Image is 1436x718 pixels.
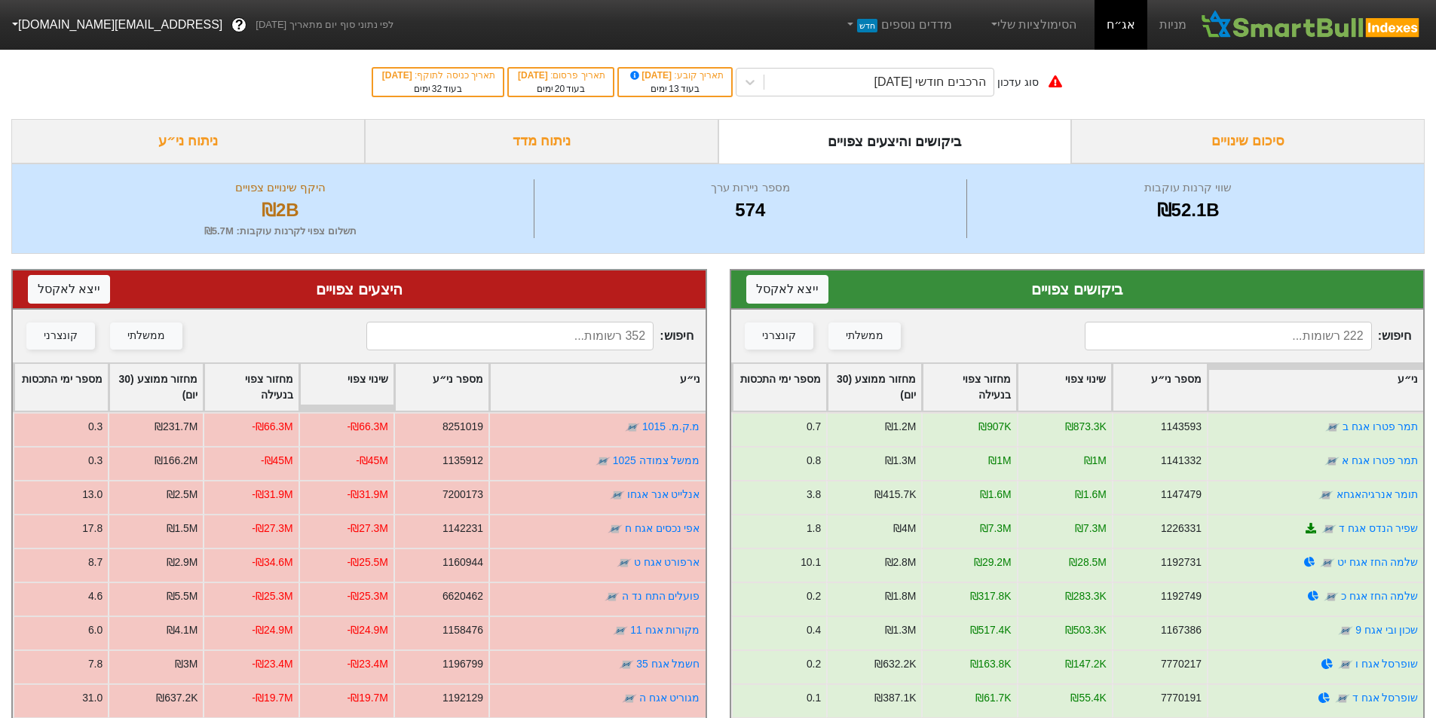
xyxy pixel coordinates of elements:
button: ממשלתי [828,322,901,350]
div: 1141332 [1160,453,1201,469]
div: 0.2 [806,656,820,672]
div: מספר ניירות ערך [538,179,963,197]
div: תאריך כניסה לתוקף : [381,69,495,82]
img: tase link [1321,521,1336,536]
a: הסימולציות שלי [982,10,1083,40]
div: -₪66.3M [348,419,388,435]
div: ₪231.7M [155,419,197,435]
div: ₪1.3M [884,622,916,638]
a: תומר אנרגיהאגחא [1336,488,1418,500]
div: -₪24.9M [348,622,388,638]
div: 6620462 [442,588,483,604]
div: -₪66.3M [252,419,292,435]
img: tase link [608,521,623,536]
div: ניתוח מדד [365,119,718,163]
img: tase link [613,623,628,638]
span: לפי נתוני סוף יום מתאריך [DATE] [256,17,393,32]
div: ₪29.2M [973,555,1011,570]
div: ₪907K [978,419,1011,435]
div: Toggle SortBy [923,364,1016,411]
div: 6.0 [88,622,103,638]
div: ₪7.3M [1074,521,1106,536]
img: SmartBull [1199,10,1424,40]
img: tase link [1324,420,1340,435]
div: 7770217 [1160,656,1201,672]
div: Toggle SortBy [1018,364,1111,411]
div: 31.0 [82,690,103,706]
a: מגוריט אגח ה [639,692,700,704]
div: ₪3M [175,656,197,672]
img: tase link [1324,454,1339,469]
div: ₪415.7K [874,487,916,503]
div: ₪55.4K [1070,690,1106,706]
div: ₪1.6M [979,487,1011,503]
div: ₪517.4K [969,622,1011,638]
div: ₪5.5M [167,588,198,604]
img: tase link [596,454,611,469]
img: tase link [605,589,620,604]
div: 0.1 [806,690,820,706]
div: -₪27.3M [252,521,292,536]
span: חדש [857,19,877,32]
button: ייצא לאקסל [746,275,828,304]
a: שכון ובי אגח 9 [1355,624,1418,636]
span: [DATE] [382,70,415,81]
div: ₪1.2M [884,419,916,435]
div: 10.1 [801,555,821,570]
img: tase link [619,657,634,672]
a: מדדים נוספיםחדש [838,10,958,40]
div: Toggle SortBy [300,364,393,411]
div: היצעים צפויים [28,278,690,301]
div: -₪25.3M [348,588,388,604]
div: 4.6 [88,588,103,604]
a: שופרסל אגח ו [1355,658,1418,670]
a: אפי נכסים אגח ח [625,522,700,534]
div: 1192749 [1160,588,1201,604]
div: 7.8 [88,656,103,672]
div: קונצרני [762,328,796,344]
div: ₪1.6M [1074,487,1106,503]
div: ₪2.9M [167,555,198,570]
div: ₪283.3K [1064,588,1106,604]
div: ₪28.5M [1069,555,1107,570]
div: ₪873.3K [1064,419,1106,435]
div: -₪27.3M [348,521,388,536]
div: 7200173 [442,487,483,503]
div: תאריך קובע : [626,69,724,82]
span: 20 [555,84,565,94]
div: 3.8 [806,487,820,503]
span: 32 [432,84,442,94]
img: tase link [622,691,637,706]
div: ₪4M [893,521,916,536]
div: 7770191 [1160,690,1201,706]
div: ניתוח ני״ע [11,119,365,163]
div: ₪166.2M [155,453,197,469]
div: -₪19.7M [348,690,388,706]
div: ₪503.3K [1064,622,1106,638]
img: tase link [1337,657,1352,672]
div: ממשלתי [127,328,165,344]
div: הרכבים חודשי [DATE] [874,73,986,91]
span: [DATE] [628,70,675,81]
a: אנלייט אנר אגחו [627,488,700,500]
div: Toggle SortBy [828,364,921,411]
div: -₪31.9M [252,487,292,503]
input: 352 רשומות... [366,322,654,350]
div: 0.3 [88,453,103,469]
div: ₪637.2K [156,690,197,706]
div: תשלום צפוי לקרנות עוקבות : ₪5.7M [31,224,530,239]
div: ₪163.8K [969,656,1011,672]
div: ₪4.1M [167,622,198,638]
div: 1158476 [442,622,483,638]
button: קונצרני [26,322,95,350]
div: Toggle SortBy [14,364,108,411]
div: Toggle SortBy [109,364,203,411]
div: -₪23.4M [252,656,292,672]
div: 1142231 [442,521,483,536]
div: ביקושים והיצעים צפויים [718,119,1072,163]
img: tase link [1318,487,1333,503]
div: תאריך פרסום : [516,69,605,82]
span: [DATE] [518,70,550,81]
span: חיפוש : [366,322,693,350]
div: 1143593 [1160,419,1201,435]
